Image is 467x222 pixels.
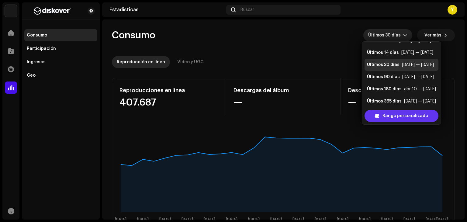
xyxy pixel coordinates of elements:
ul: Option List [362,32,441,110]
span: Consumo [112,29,155,41]
text: [DATE] [204,217,215,221]
div: Participación [27,46,56,51]
text: [DATE] [337,217,348,221]
span: Buscar [240,7,254,12]
li: Últimos 365 días [365,95,438,107]
text: [DATE] [159,217,171,221]
re-m-nav-item: Participación [24,43,97,55]
div: Estadísticas [109,7,224,12]
li: Últimos 14 días [365,47,438,59]
re-m-nav-item: Consumo [24,29,97,41]
li: Últimos 90 días [365,71,438,83]
text: [DATE] [137,217,149,221]
span: Rango personalizado [382,110,428,122]
div: Descargas del álbum [233,85,333,95]
div: Consumo [27,33,47,38]
div: [DATE] — [DATE] [404,98,436,104]
button: Ver más [417,29,455,41]
span: Últimos 30 días [368,29,403,41]
text: [DATE] [248,217,260,221]
text: [DATE] [426,217,437,221]
div: — [348,98,447,107]
text: [DATE] [437,217,448,221]
div: Geo [27,73,36,78]
img: b627a117-4a24-417a-95e9-2d0c90689367 [27,7,78,15]
div: Últimos 14 días [367,50,399,56]
text: [DATE] [226,217,237,221]
text: [DATE] [315,217,326,221]
div: Ingresos [27,60,46,64]
li: Últimos 180 días [365,83,438,95]
img: 297a105e-aa6c-4183-9ff4-27133c00f2e2 [5,5,17,17]
div: Video y UGC [177,56,204,68]
div: 407.687 [119,98,219,107]
div: Últimos 90 días [367,74,400,80]
div: [DATE] — [DATE] [402,74,434,80]
text: [DATE] [359,217,371,221]
li: Últimos 30 días [365,59,438,71]
text: [DATE] [381,217,393,221]
re-m-nav-item: Geo [24,69,97,82]
div: Últimos 365 días [367,98,402,104]
div: Descargas de pistas [348,85,447,95]
div: [DATE] — [DATE] [402,62,434,68]
div: Reproducciones en línea [119,85,219,95]
re-m-nav-item: Ingresos [24,56,97,68]
text: [DATE] [403,217,415,221]
div: Y [448,5,457,15]
text: [DATE] [182,217,193,221]
div: — [233,98,333,107]
div: Últimos 30 días [367,62,400,68]
text: [DATE] [115,217,126,221]
div: Reproducción en línea [117,56,165,68]
text: [DATE] [270,217,282,221]
div: abr 10 — [DATE] [404,86,436,92]
text: [DATE] [292,217,304,221]
div: [DATE] — [DATE] [401,50,433,56]
div: dropdown trigger [403,29,407,41]
span: Ver más [424,29,441,41]
div: Últimos 180 días [367,86,402,92]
